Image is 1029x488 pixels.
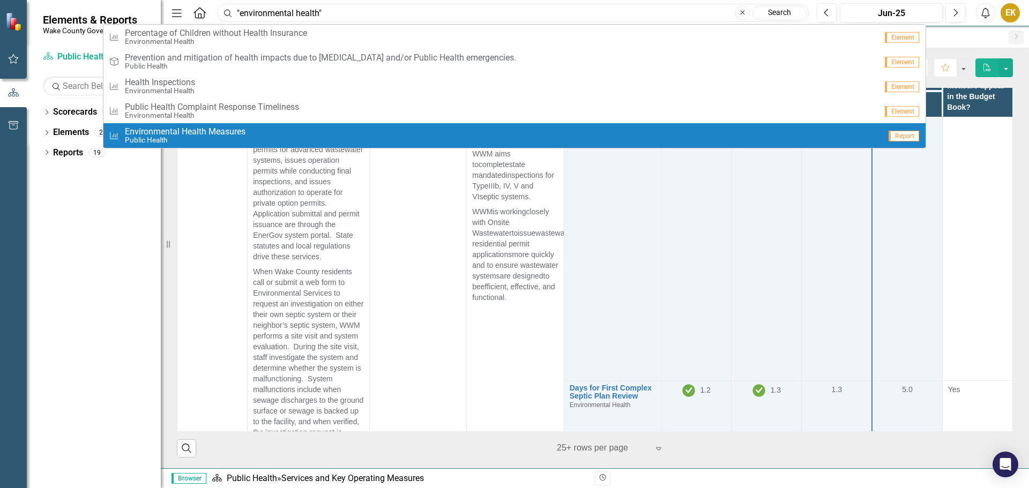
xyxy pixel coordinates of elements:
[53,106,97,118] a: Scorecards
[570,384,655,401] a: Days for First Complex Septic Plan Review
[902,385,912,394] span: 5.0
[472,160,525,179] span: state mandate
[948,385,960,394] span: Yes
[472,149,493,158] span: WWM
[125,53,516,63] span: Prevention and mitigation of health impacts due to [MEDICAL_DATA] and/or Public Health emergencies.
[125,62,516,70] small: Public Health
[125,78,195,87] span: Health Inspections
[125,28,307,38] span: Percentage of Children without Health Insurance
[472,207,493,216] span: WWM
[771,386,781,394] span: 1.3
[472,261,558,280] span: to ensure wastewater system
[103,123,926,148] a: Environmental Health MeasuresPublic HealthReport
[125,111,299,119] small: Environmental Health
[528,192,531,201] span: .
[53,126,89,139] a: Elements
[43,26,137,35] small: Wake County Government
[217,4,809,22] input: Search ClearPoint...
[43,77,150,95] input: Search Below...
[171,473,206,484] span: Browser
[227,473,277,483] a: Public Health
[472,171,554,190] span: inspections for Type
[472,229,573,259] span: wastewater residential permit applications
[281,473,424,483] div: Services and Key Operating Measures
[479,229,512,237] span: astewater
[885,32,919,43] span: Element
[103,74,926,99] a: Health InspectionsEnvironmental HealthElement
[700,386,711,394] span: 1.2
[472,282,555,302] span: efficient, effective, and functional.
[885,81,919,92] span: Element
[489,182,499,190] span: IIIb
[4,11,25,32] img: ClearPoint Strategy
[570,401,631,409] span: Environmental Health
[752,5,806,20] a: Search
[88,148,106,157] div: 19
[125,127,245,137] span: Environmental Health Measures
[840,3,943,22] button: Jun-25
[472,149,511,169] span: aims to
[518,229,535,237] span: issue
[125,102,299,112] span: Public Health Complaint Response Timeliness
[103,99,926,123] a: Public Health Complaint Response TimelinessEnvironmental HealthElement
[53,147,83,159] a: Reports
[472,207,549,237] span: closely with Onsite W
[889,131,919,141] span: Report
[832,385,842,394] span: 1.3
[43,13,137,26] span: Elements & Reports
[253,6,363,261] span: Wastewater Management (WWM) conducts plan review for advanced and alternative residential wastewa...
[885,57,919,67] span: Element
[993,452,1018,477] div: Open Intercom Messenger
[479,160,509,169] span: complete
[500,272,543,280] span: are designed
[212,472,587,485] div: »
[253,264,364,483] p: When Wake County residents call or submit a web form to Environmental Services to request an inve...
[512,229,518,237] span: to
[125,87,195,95] small: Environmental Health
[752,384,765,397] img: On Track
[103,49,926,74] a: Prevention and mitigation of health impacts due to [MEDICAL_DATA] and/or Public Health emergencie...
[479,192,528,201] span: septic systems
[472,272,549,291] span: to be
[43,51,150,63] a: Public Health
[844,7,939,20] div: Jun-25
[496,272,500,280] span: s
[493,207,526,216] span: is working
[885,106,919,117] span: Element
[502,171,506,179] span: d
[125,136,245,144] small: Public Health
[125,37,307,46] small: Environmental Health
[1001,3,1020,22] button: EK
[94,128,111,137] div: 26
[472,182,533,201] span: , IV, V and VI
[103,25,926,49] a: Percentage of Children without Health InsuranceEnvironmental HealthElement
[682,384,695,397] img: On Track
[472,250,554,269] span: more quickly and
